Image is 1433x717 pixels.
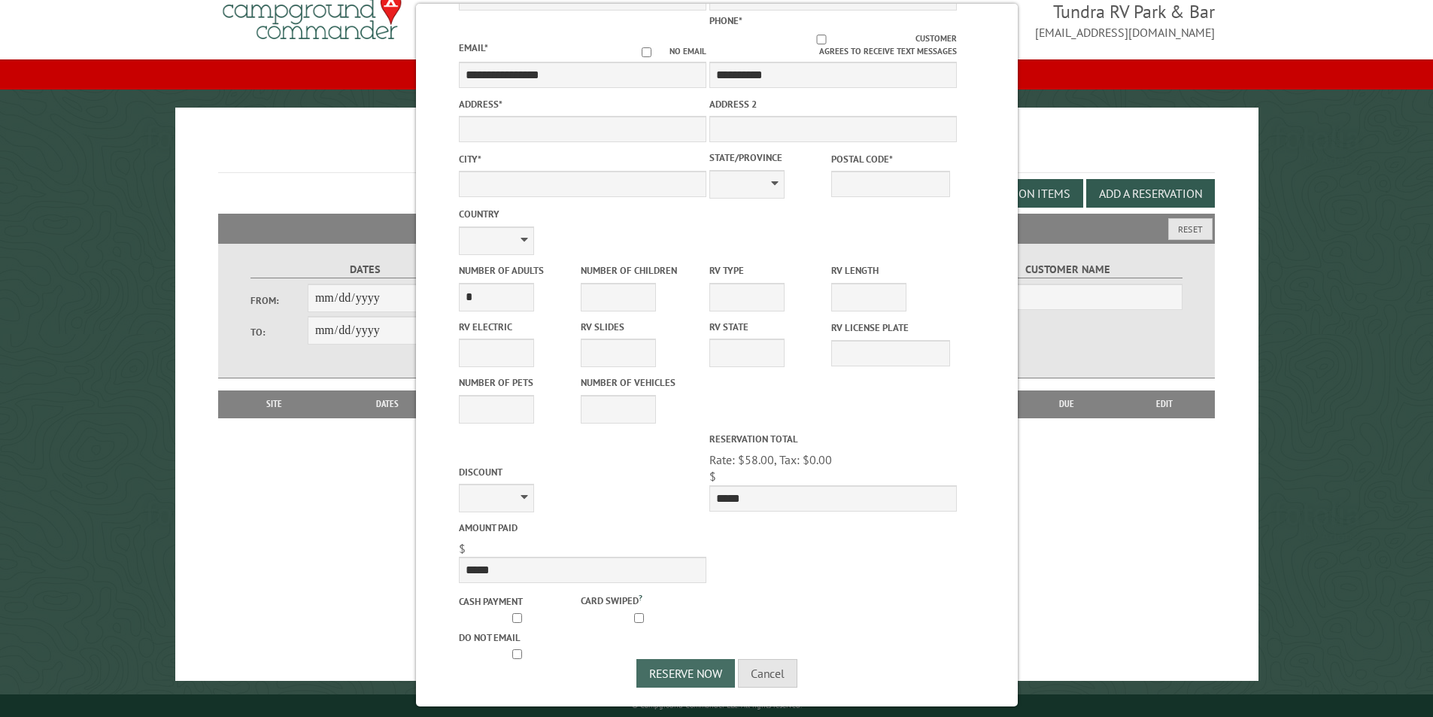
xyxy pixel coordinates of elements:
[459,521,706,535] label: Amount paid
[459,41,488,54] label: Email
[581,320,700,334] label: RV Slides
[727,35,915,44] input: Customer agrees to receive text messages
[738,659,797,688] button: Cancel
[954,179,1083,208] button: Edit Add-on Items
[218,214,1216,242] h2: Filters
[459,594,578,609] label: Cash payment
[581,591,700,608] label: Card swiped
[1086,179,1215,208] button: Add a Reservation
[250,325,308,339] label: To:
[250,261,480,278] label: Dates
[709,320,828,334] label: RV State
[459,207,706,221] label: Country
[459,320,578,334] label: RV Electric
[459,630,578,645] label: Do not email
[226,390,323,418] th: Site
[709,32,957,58] label: Customer agrees to receive text messages
[581,375,700,390] label: Number of Vehicles
[636,659,735,688] button: Reserve Now
[639,592,642,603] a: ?
[831,152,950,166] label: Postal Code
[1114,390,1216,418] th: Edit
[459,375,578,390] label: Number of Pets
[709,97,957,111] label: Address 2
[459,541,466,556] span: $
[1168,218,1213,240] button: Reset
[459,465,706,479] label: Discount
[709,469,716,484] span: $
[709,432,957,446] label: Reservation Total
[581,263,700,278] label: Number of Children
[1019,390,1114,418] th: Due
[709,14,742,27] label: Phone
[218,132,1216,173] h1: Reservations
[250,293,308,308] label: From:
[624,47,669,57] input: No email
[953,261,1183,278] label: Customer Name
[831,263,950,278] label: RV Length
[709,452,832,467] span: Rate: $58.00, Tax: $0.00
[459,263,578,278] label: Number of Adults
[459,97,706,111] label: Address
[709,263,828,278] label: RV Type
[323,390,452,418] th: Dates
[831,321,950,335] label: RV License Plate
[632,700,802,710] small: © Campground Commander LLC. All rights reserved.
[709,150,828,165] label: State/Province
[624,45,706,58] label: No email
[459,152,706,166] label: City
